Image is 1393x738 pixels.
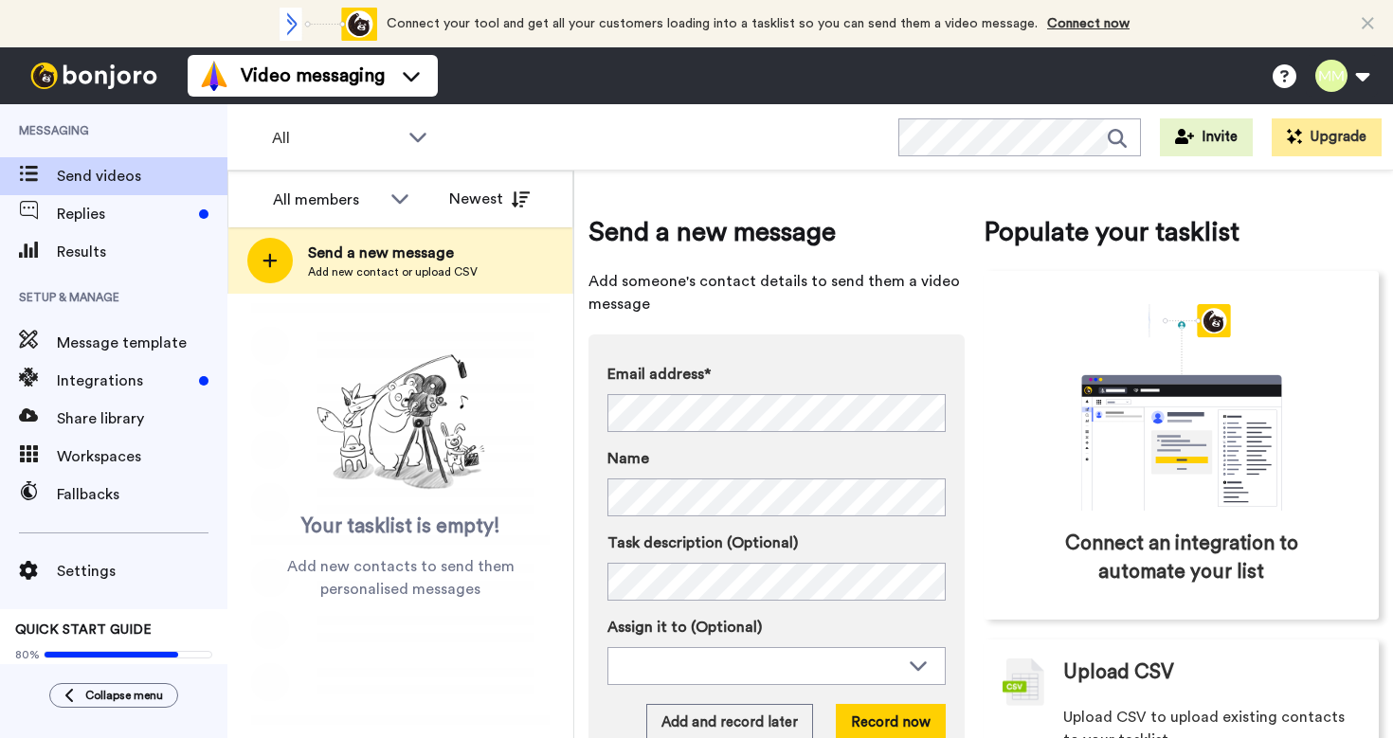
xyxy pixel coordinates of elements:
[607,447,649,470] span: Name
[301,513,500,541] span: Your tasklist is empty!
[85,688,163,703] span: Collapse menu
[435,180,544,218] button: Newest
[199,61,229,91] img: vm-color.svg
[1063,658,1174,687] span: Upload CSV
[15,623,152,637] span: QUICK START GUIDE
[272,127,399,150] span: All
[57,203,191,225] span: Replies
[57,369,191,392] span: Integrations
[607,616,946,639] label: Assign it to (Optional)
[588,213,965,251] span: Send a new message
[57,165,227,188] span: Send videos
[984,213,1379,251] span: Populate your tasklist
[57,332,227,354] span: Message template
[1064,530,1298,586] span: Connect an integration to automate your list
[15,647,40,662] span: 80%
[387,17,1038,30] span: Connect your tool and get all your customers loading into a tasklist so you can send them a video...
[1272,118,1382,156] button: Upgrade
[588,270,965,315] span: Add someone's contact details to send them a video message
[607,531,946,554] label: Task description (Optional)
[308,264,478,279] span: Add new contact or upload CSV
[273,189,381,211] div: All members
[57,241,227,263] span: Results
[273,8,377,41] div: animation
[1160,118,1253,156] button: Invite
[1040,304,1324,511] div: animation
[1003,658,1044,706] img: csv-grey.png
[241,63,385,89] span: Video messaging
[306,347,496,498] img: ready-set-action.png
[308,242,478,264] span: Send a new message
[57,445,227,468] span: Workspaces
[607,363,946,386] label: Email address*
[49,683,178,708] button: Collapse menu
[23,63,165,89] img: bj-logo-header-white.svg
[57,407,227,430] span: Share library
[256,555,545,601] span: Add new contacts to send them personalised messages
[1047,17,1130,30] a: Connect now
[57,560,227,583] span: Settings
[57,483,227,506] span: Fallbacks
